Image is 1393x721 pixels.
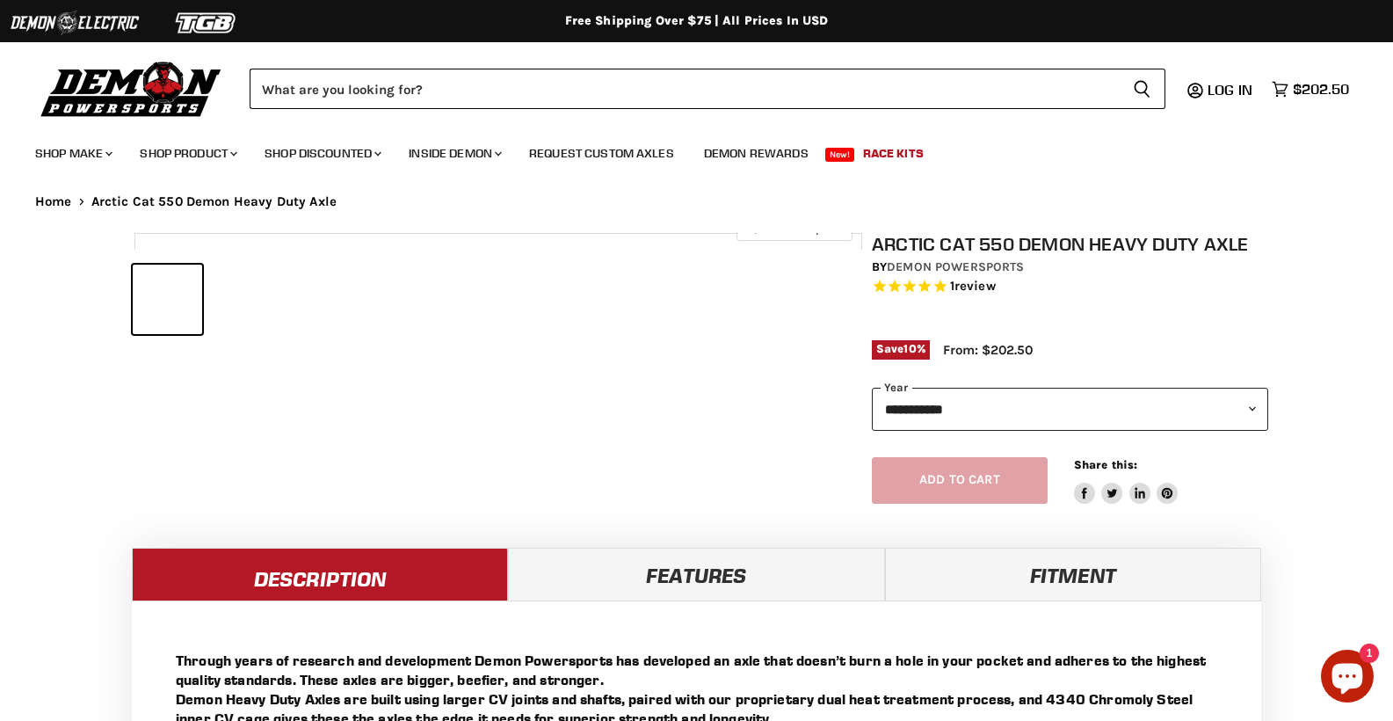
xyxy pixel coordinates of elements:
[395,135,512,171] a: Inside Demon
[22,128,1345,171] ul: Main menu
[9,6,141,40] img: Demon Electric Logo 2
[1074,457,1179,504] aside: Share this:
[745,222,843,235] span: Click to expand
[1200,82,1263,98] a: Log in
[133,265,202,334] button: IMAGE thumbnail
[207,265,277,334] button: IMAGE thumbnail
[22,135,123,171] a: Shop Make
[903,342,916,355] span: 10
[885,548,1261,601] a: Fitment
[251,135,392,171] a: Shop Discounted
[1293,81,1349,98] span: $202.50
[282,265,352,334] button: IMAGE thumbnail
[132,548,508,601] a: Description
[872,258,1269,277] div: by
[1316,650,1379,707] inbox-online-store-chat: Shopify online store chat
[508,548,884,601] a: Features
[691,135,822,171] a: Demon Rewards
[954,278,996,294] span: review
[825,148,855,162] span: New!
[35,194,72,209] a: Home
[872,278,1269,296] span: Rated 5.0 out of 5 stars 1 reviews
[1074,458,1137,471] span: Share this:
[850,135,937,171] a: Race Kits
[516,135,687,171] a: Request Custom Axles
[35,57,228,120] img: Demon Powersports
[141,6,272,40] img: TGB Logo 2
[950,278,996,294] span: 1 reviews
[127,135,248,171] a: Shop Product
[872,388,1269,431] select: year
[1119,69,1165,109] button: Search
[250,69,1165,109] form: Product
[1208,81,1252,98] span: Log in
[943,342,1033,358] span: From: $202.50
[250,69,1119,109] input: Search
[872,340,930,360] span: Save %
[872,233,1269,255] h1: Arctic Cat 550 Demon Heavy Duty Axle
[1263,76,1358,102] a: $202.50
[887,259,1024,274] a: Demon Powersports
[91,194,337,209] span: Arctic Cat 550 Demon Heavy Duty Axle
